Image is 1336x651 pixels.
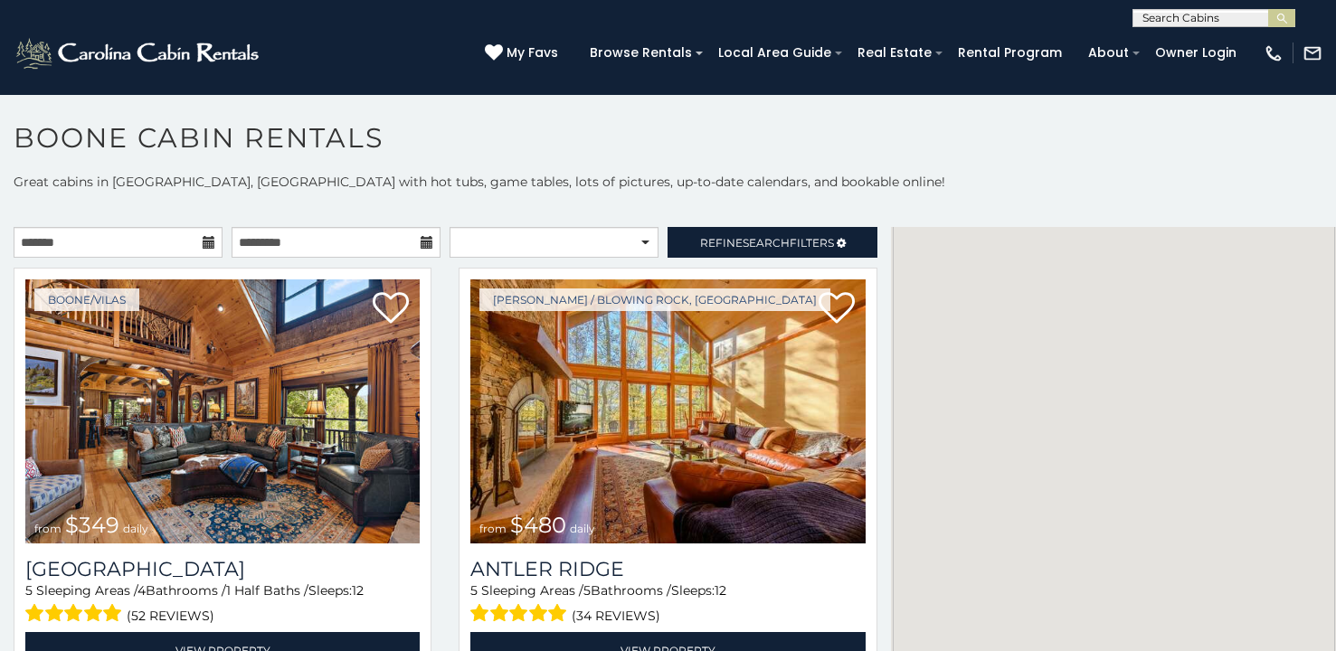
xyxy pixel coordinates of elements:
[1264,43,1284,63] img: phone-regular-white.png
[352,582,364,599] span: 12
[226,582,308,599] span: 1 Half Baths /
[848,39,941,67] a: Real Estate
[1079,39,1138,67] a: About
[65,512,119,538] span: $349
[743,236,790,250] span: Search
[700,236,834,250] span: Refine Filters
[1303,43,1322,63] img: mail-regular-white.png
[510,512,566,538] span: $480
[572,604,660,627] span: (34 reviews)
[470,279,865,543] a: from $480 daily
[470,557,865,581] a: Antler Ridge
[583,582,591,599] span: 5
[715,582,726,599] span: 12
[709,39,840,67] a: Local Area Guide
[25,557,420,581] h3: Diamond Creek Lodge
[479,288,830,311] a: [PERSON_NAME] / Blowing Rock, [GEOGRAPHIC_DATA]
[373,290,409,328] a: Add to favorites
[470,582,478,599] span: 5
[470,279,865,543] img: 1714397585_thumbnail.jpeg
[479,522,507,535] span: from
[570,522,595,535] span: daily
[127,604,214,627] span: (52 reviews)
[25,279,420,543] img: 1714398500_thumbnail.jpeg
[485,43,563,63] a: My Favs
[1146,39,1246,67] a: Owner Login
[34,522,62,535] span: from
[470,581,865,627] div: Sleeping Areas / Bathrooms / Sleeps:
[123,522,148,535] span: daily
[34,288,139,311] a: Boone/Vilas
[25,279,420,543] a: from $349 daily
[668,227,876,258] a: RefineSearchFilters
[949,39,1071,67] a: Rental Program
[25,557,420,581] a: [GEOGRAPHIC_DATA]
[137,582,146,599] span: 4
[581,39,701,67] a: Browse Rentals
[507,43,558,62] span: My Favs
[25,582,33,599] span: 5
[819,290,855,328] a: Add to favorites
[14,35,264,71] img: White-1-2.png
[25,581,420,627] div: Sleeping Areas / Bathrooms / Sleeps:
